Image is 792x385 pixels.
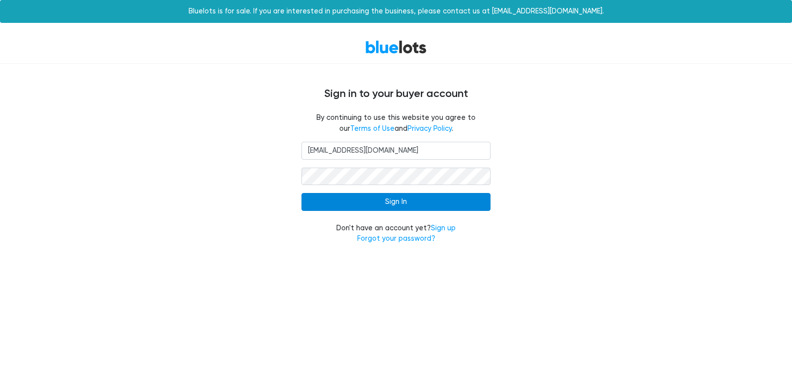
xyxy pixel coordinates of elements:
a: Privacy Policy [407,124,452,133]
a: Sign up [431,224,456,232]
input: Email [301,142,491,160]
input: Sign In [301,193,491,211]
a: Terms of Use [350,124,395,133]
a: Forgot your password? [357,234,435,243]
fieldset: By continuing to use this website you agree to our and . [301,112,491,134]
h4: Sign in to your buyer account [98,88,694,100]
a: BlueLots [365,40,427,54]
div: Don't have an account yet? [301,223,491,244]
